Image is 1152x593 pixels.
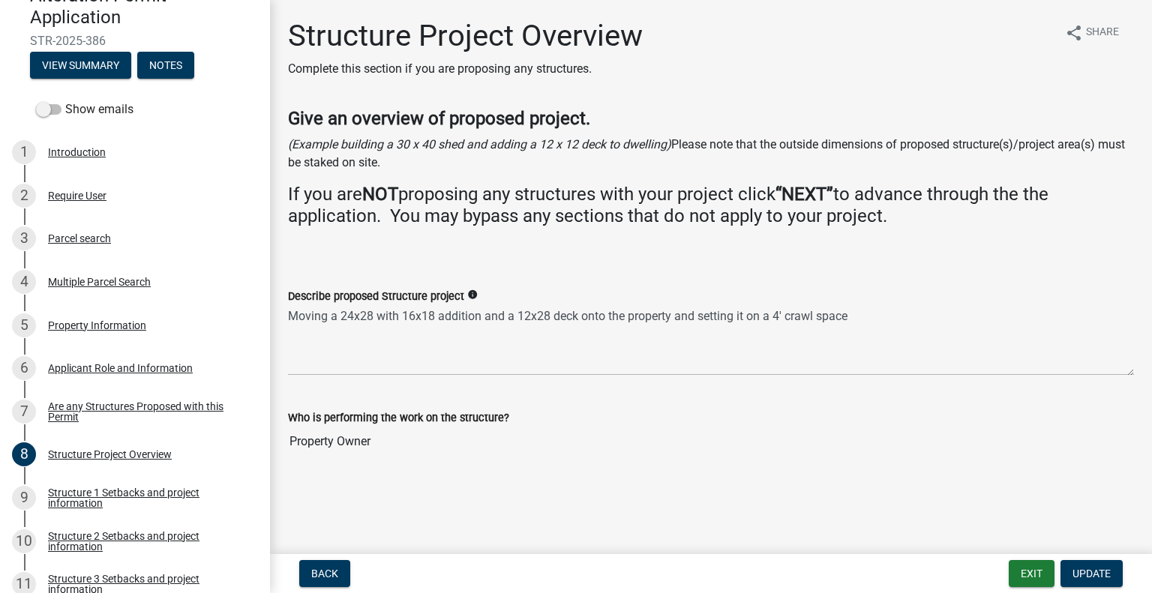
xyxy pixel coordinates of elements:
[467,289,478,300] i: info
[1053,18,1131,47] button: shareShare
[288,60,643,78] p: Complete this section if you are proposing any structures.
[30,34,240,48] span: STR-2025-386
[48,401,246,422] div: Are any Structures Proposed with this Permit
[1072,568,1111,580] span: Update
[12,486,36,510] div: 9
[12,313,36,337] div: 5
[288,184,1134,227] h4: If you are proposing any structures with your project click to advance through the the applicatio...
[1065,24,1083,42] i: share
[48,147,106,157] div: Introduction
[1086,24,1119,42] span: Share
[137,52,194,79] button: Notes
[288,413,509,424] label: Who is performing the work on the structure?
[48,487,246,508] div: Structure 1 Setbacks and project information
[362,184,398,205] strong: NOT
[288,137,671,151] i: (Example building a 30 x 40 shed and adding a 12 x 12 deck to dwelling)
[311,568,338,580] span: Back
[1009,560,1054,587] button: Exit
[288,136,1134,172] p: Please note that the outside dimensions of proposed structure(s)/project area(s) must be staked o...
[137,61,194,73] wm-modal-confirm: Notes
[288,108,590,129] strong: Give an overview of proposed project.
[12,356,36,380] div: 6
[12,184,36,208] div: 2
[36,100,133,118] label: Show emails
[12,529,36,553] div: 10
[775,184,833,205] strong: “NEXT”
[299,560,350,587] button: Back
[30,61,131,73] wm-modal-confirm: Summary
[1060,560,1123,587] button: Update
[288,18,643,54] h1: Structure Project Overview
[12,442,36,466] div: 8
[12,226,36,250] div: 3
[30,52,131,79] button: View Summary
[12,270,36,294] div: 4
[48,363,193,373] div: Applicant Role and Information
[12,400,36,424] div: 7
[288,292,464,302] label: Describe proposed Structure project
[48,190,106,201] div: Require User
[48,320,146,331] div: Property Information
[48,277,151,287] div: Multiple Parcel Search
[48,531,246,552] div: Structure 2 Setbacks and project information
[12,140,36,164] div: 1
[48,233,111,244] div: Parcel search
[48,449,172,460] div: Structure Project Overview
